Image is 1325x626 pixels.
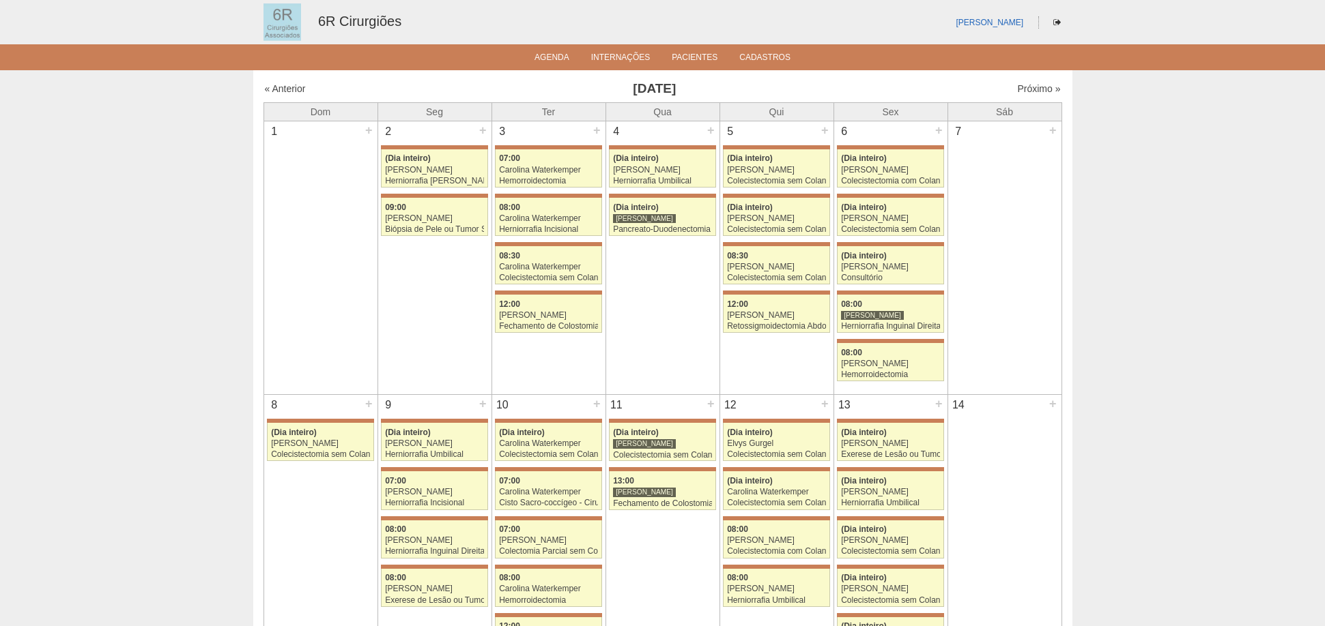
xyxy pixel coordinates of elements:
a: (Dia inteiro) [PERSON_NAME] Herniorrafia Umbilical [381,423,487,461]
div: + [1047,395,1059,413]
div: Key: Maria Braido [381,419,487,423]
div: Herniorrafia Inguinal Direita [841,322,940,331]
span: (Dia inteiro) [613,153,659,163]
div: Colecistectomia sem Colangiografia VL [499,450,598,459]
div: Key: Maria Braido [723,516,829,520]
div: [PERSON_NAME] [841,488,940,496]
div: [PERSON_NAME] [727,214,826,223]
span: (Dia inteiro) [385,153,431,163]
div: Colecistectomia sem Colangiografia [841,596,940,605]
div: Carolina Waterkemper [499,214,598,223]
span: 07:00 [499,476,520,486]
a: (Dia inteiro) [PERSON_NAME] Colecistectomia sem Colangiografia [837,569,943,607]
a: [PERSON_NAME] [956,18,1023,27]
div: + [705,121,717,139]
span: 08:00 [499,203,520,212]
div: Colecistectomia sem Colangiografia [727,225,826,234]
a: (Dia inteiro) [PERSON_NAME] Colecistectomia com Colangiografia VL [837,149,943,188]
div: + [933,395,945,413]
span: 07:00 [385,476,406,486]
div: [PERSON_NAME] [841,536,940,545]
a: 08:00 [PERSON_NAME] Hemorroidectomia [837,343,943,381]
a: 07:00 Carolina Waterkemper Cisto Sacro-coccígeo - Cirurgia [495,471,601,509]
div: 10 [492,395,513,415]
a: (Dia inteiro) [PERSON_NAME] Colecistectomia sem Colangiografia [609,423,715,461]
div: Key: Maria Braido [837,145,943,149]
div: [PERSON_NAME] [385,214,484,223]
span: 08:00 [385,573,406,582]
div: Key: Maria Braido [495,467,601,471]
span: (Dia inteiro) [727,153,773,163]
a: 08:00 [PERSON_NAME] Herniorrafia Inguinal Direita [837,295,943,333]
a: 07:00 [PERSON_NAME] Herniorrafia Incisional [381,471,487,509]
div: + [591,121,603,139]
div: [PERSON_NAME] [271,439,370,448]
a: (Dia inteiro) [PERSON_NAME] Consultório [837,246,943,284]
div: Fechamento de Colostomia ou Enterostomia [499,322,598,331]
a: 08:00 [PERSON_NAME] Herniorrafia Umbilical [723,569,829,607]
th: Qui [720,102,834,121]
a: (Dia inteiro) Carolina Waterkemper Colecistectomia sem Colangiografia VL [495,423,601,461]
div: Exerese de Lesão ou Tumor de Pele [385,596,484,605]
div: Pancreato-Duodenectomia com Linfadenectomia [613,225,712,234]
div: Carolina Waterkemper [499,439,598,448]
div: Key: Maria Braido [609,419,715,423]
div: Biópsia de Pele ou Tumor Superficial [385,225,484,234]
div: 14 [948,395,969,415]
span: (Dia inteiro) [727,428,773,437]
span: (Dia inteiro) [727,476,773,486]
div: Key: Maria Braido [381,145,487,149]
div: Colecistectomia sem Colangiografia [613,451,712,460]
span: 08:00 [727,524,748,534]
div: + [705,395,717,413]
div: [PERSON_NAME] [385,536,484,545]
div: [PERSON_NAME] [841,166,940,175]
div: Herniorrafia Umbilical [385,450,484,459]
div: 8 [264,395,285,415]
div: + [819,121,831,139]
div: Retossigmoidectomia Abdominal [727,322,826,331]
div: [PERSON_NAME] [727,536,826,545]
div: Key: Maria Braido [495,613,601,617]
span: (Dia inteiro) [841,251,887,260]
div: + [363,395,375,413]
div: Key: Maria Braido [837,516,943,520]
div: 5 [720,121,741,142]
a: (Dia inteiro) [PERSON_NAME] Pancreato-Duodenectomia com Linfadenectomia [609,198,715,236]
div: [PERSON_NAME] [613,438,676,449]
a: Cadastros [739,53,790,66]
div: Herniorrafia [PERSON_NAME] [385,177,484,185]
div: Colecistectomia sem Colangiografia VL [727,273,826,282]
div: 12 [720,395,741,415]
div: 9 [378,395,399,415]
div: Key: Maria Braido [837,339,943,343]
div: Key: Maria Braido [609,145,715,149]
div: [PERSON_NAME] [613,213,676,224]
div: [PERSON_NAME] [841,214,940,223]
div: [PERSON_NAME] [841,310,904,321]
div: Colecistectomia sem Colangiografia VL [841,547,940,556]
span: (Dia inteiro) [613,428,659,437]
div: Key: Maria Braido [381,565,487,569]
div: [PERSON_NAME] [613,487,676,497]
div: Colecistectomia com Colangiografia VL [727,547,826,556]
span: 09:00 [385,203,406,212]
span: 13:00 [613,476,634,486]
a: 08:30 [PERSON_NAME] Colecistectomia sem Colangiografia VL [723,246,829,284]
div: Key: Maria Braido [723,419,829,423]
div: + [819,395,831,413]
span: (Dia inteiro) [841,203,887,212]
a: (Dia inteiro) [PERSON_NAME] Herniorrafia Umbilical [837,471,943,509]
div: Colecistectomia com Colangiografia VL [841,177,940,185]
a: (Dia inteiro) [PERSON_NAME] Herniorrafia [PERSON_NAME] [381,149,487,188]
div: Key: Maria Braido [837,419,943,423]
div: Key: Maria Braido [837,613,943,617]
div: [PERSON_NAME] [841,584,940,593]
div: Colecistectomia sem Colangiografia VL [727,177,826,185]
div: Key: Maria Braido [723,145,829,149]
i: Sair [1053,18,1061,27]
div: + [933,121,945,139]
div: Key: Maria Braido [495,145,601,149]
div: + [363,121,375,139]
a: (Dia inteiro) [PERSON_NAME] Colecistectomia sem Colangiografia VL [267,423,373,461]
